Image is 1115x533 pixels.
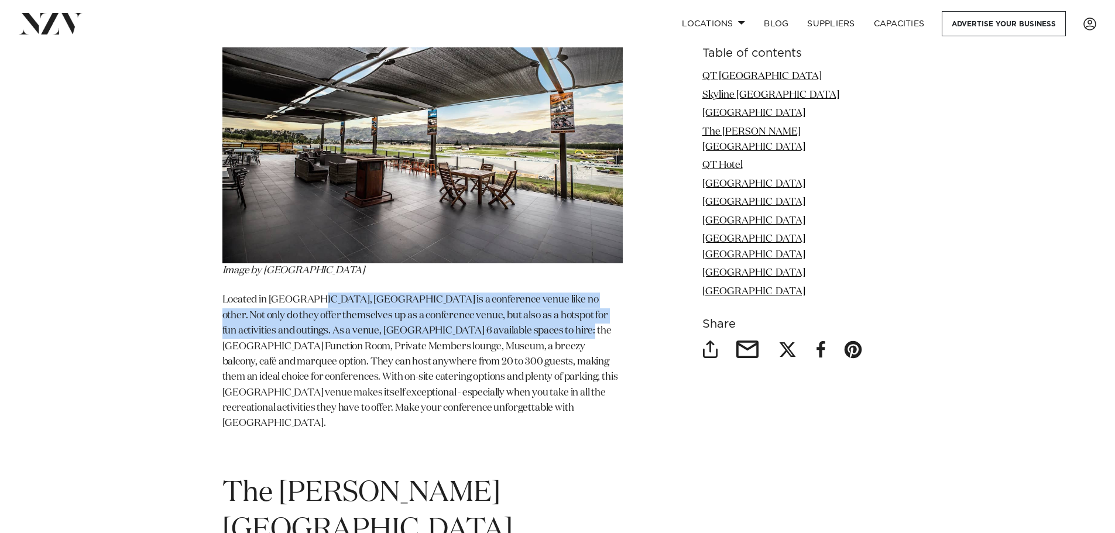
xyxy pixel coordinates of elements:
[702,318,893,331] h6: Share
[702,179,805,189] a: [GEOGRAPHIC_DATA]
[942,11,1066,36] a: Advertise your business
[702,90,839,99] a: Skyline [GEOGRAPHIC_DATA]
[864,11,934,36] a: Capacities
[702,197,805,207] a: [GEOGRAPHIC_DATA]
[702,108,805,118] a: [GEOGRAPHIC_DATA]
[798,11,864,36] a: SUPPLIERS
[702,286,805,296] a: [GEOGRAPHIC_DATA]
[19,13,83,34] img: nzv-logo.png
[702,216,805,226] a: [GEOGRAPHIC_DATA]
[702,160,743,170] a: QT Hotel
[673,11,754,36] a: Locations
[754,11,798,36] a: BLOG
[702,71,822,81] a: QT [GEOGRAPHIC_DATA]
[702,126,805,152] a: The [PERSON_NAME][GEOGRAPHIC_DATA]
[702,268,805,278] a: [GEOGRAPHIC_DATA]
[222,266,365,276] span: Image by [GEOGRAPHIC_DATA]
[702,234,805,259] a: [GEOGRAPHIC_DATA] [GEOGRAPHIC_DATA]
[222,295,618,428] span: Located in [GEOGRAPHIC_DATA], [GEOGRAPHIC_DATA] is a conference venue like no other. Not only do ...
[702,47,893,60] h6: Table of contents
